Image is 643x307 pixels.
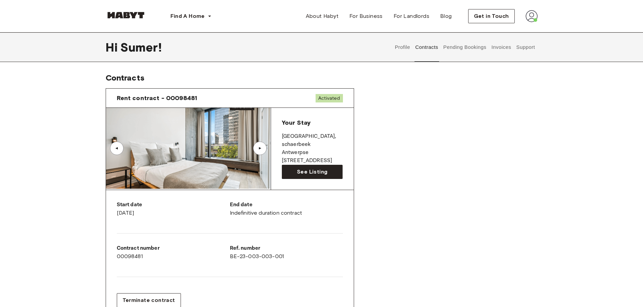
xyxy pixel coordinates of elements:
span: Blog [440,12,452,20]
button: Pending Bookings [443,32,487,62]
p: Antwerpse [STREET_ADDRESS] [282,149,343,165]
img: avatar [526,10,538,22]
span: Activated [316,94,343,102]
span: Hi [106,40,120,54]
div: BE-23-003-003-001 [230,244,343,260]
button: Support [515,32,536,62]
button: Contracts [414,32,439,62]
p: [GEOGRAPHIC_DATA] , schaerbeek [282,132,343,149]
p: Contract number [117,244,230,252]
div: [DATE] [117,201,230,217]
p: End date [230,201,343,209]
div: ▲ [113,146,120,150]
span: Find A Home [170,12,205,20]
p: Ref. number [230,244,343,252]
span: See Listing [297,168,327,176]
a: Blog [435,9,457,23]
a: See Listing [282,165,343,179]
span: Rent contract - 00098481 [117,94,197,102]
button: Invoices [490,32,512,62]
span: Get in Touch [474,12,509,20]
img: Image of the room [106,108,271,189]
span: Contracts [106,73,144,83]
button: Profile [394,32,411,62]
button: Find A Home [165,9,217,23]
div: ▲ [257,146,263,150]
a: For Landlords [388,9,435,23]
a: About Habyt [300,9,344,23]
img: Habyt [106,12,146,19]
div: 00098481 [117,244,230,260]
span: Terminate contract [123,296,175,304]
span: For Landlords [394,12,429,20]
div: Indefinitive duration contract [230,201,343,217]
span: Sumer ! [120,40,162,54]
a: For Business [344,9,388,23]
span: For Business [349,12,383,20]
button: Get in Touch [468,9,515,23]
p: Start date [117,201,230,209]
div: user profile tabs [392,32,537,62]
span: Your Stay [282,119,311,126]
span: About Habyt [306,12,339,20]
